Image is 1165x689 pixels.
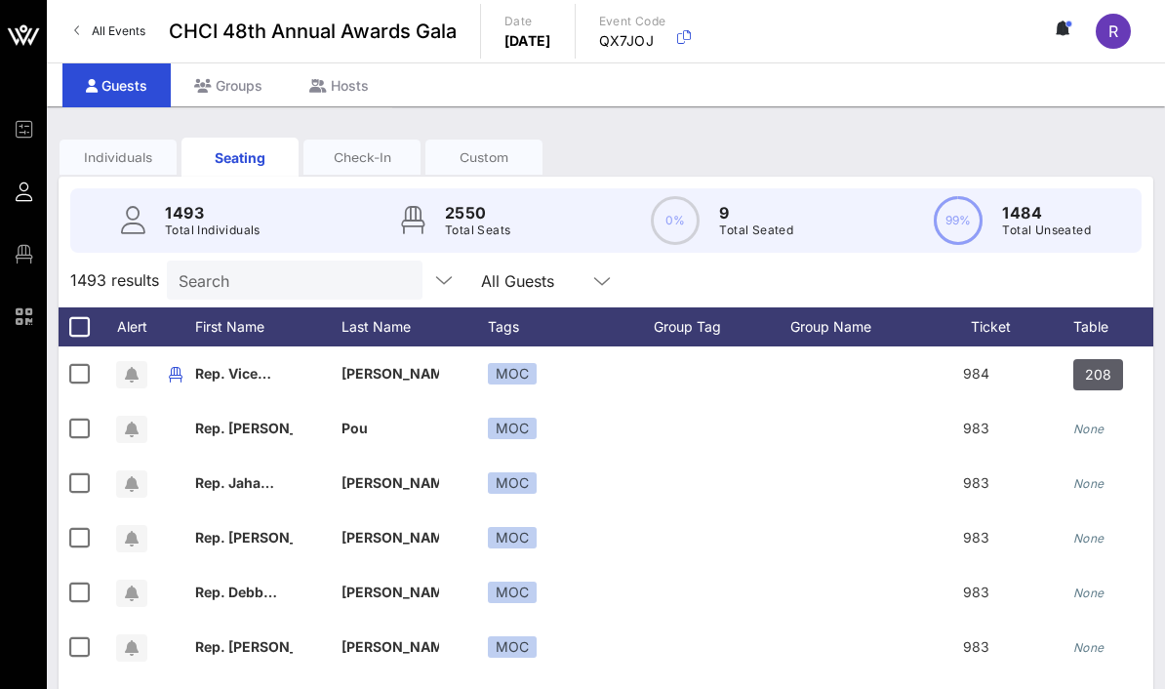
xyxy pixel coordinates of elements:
[481,272,554,290] div: All Guests
[445,201,510,224] p: 2550
[488,582,537,603] div: MOC
[488,636,537,658] div: MOC
[341,565,439,620] p: [PERSON_NAME]…
[445,221,510,240] p: Total Seats
[341,307,488,346] div: Last Name
[341,401,439,456] p: Pou
[341,456,439,510] p: [PERSON_NAME]
[504,31,551,51] p: [DATE]
[195,307,341,346] div: First Name
[1108,21,1118,41] span: R
[488,527,537,548] div: MOC
[654,307,790,346] div: Group Tag
[195,510,293,565] p: Rep. [PERSON_NAME]…
[181,147,299,168] div: Seating
[488,472,537,494] div: MOC
[425,148,542,167] div: Custom
[1096,14,1131,49] div: R
[1073,476,1105,491] i: None
[195,565,293,620] p: Rep. Debb…
[195,456,293,510] p: Rep. Jaha…
[1073,640,1105,655] i: None
[70,268,159,292] span: 1493 results
[1085,359,1111,390] span: 208
[963,529,989,546] span: 983
[963,474,989,491] span: 983
[303,148,421,167] div: Check-In
[165,221,261,240] p: Total Individuals
[107,307,156,346] div: Alert
[92,23,145,38] span: All Events
[286,63,392,107] div: Hosts
[195,346,293,401] p: Rep. Vice…
[1002,201,1091,224] p: 1484
[341,620,439,674] p: [PERSON_NAME]
[341,510,439,565] p: [PERSON_NAME]
[62,63,171,107] div: Guests
[60,148,177,167] div: Individuals
[488,307,654,346] div: Tags
[1073,586,1105,600] i: None
[599,31,666,51] p: QX7JOJ
[719,221,793,240] p: Total Seated
[165,201,261,224] p: 1493
[1073,531,1105,546] i: None
[790,307,927,346] div: Group Name
[195,401,293,456] p: Rep. [PERSON_NAME]…
[927,307,1073,346] div: Ticket
[169,17,457,46] span: CHCI 48th Annual Awards Gala
[469,261,625,300] div: All Guests
[171,63,286,107] div: Groups
[488,418,537,439] div: MOC
[599,12,666,31] p: Event Code
[963,638,989,655] span: 983
[1073,422,1105,436] i: None
[963,420,989,436] span: 983
[963,365,989,382] span: 984
[719,201,793,224] p: 9
[504,12,551,31] p: Date
[1002,221,1091,240] p: Total Unseated
[62,16,157,47] a: All Events
[963,584,989,600] span: 983
[488,363,537,385] div: MOC
[195,620,293,674] p: Rep. [PERSON_NAME]
[341,346,439,401] p: [PERSON_NAME]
